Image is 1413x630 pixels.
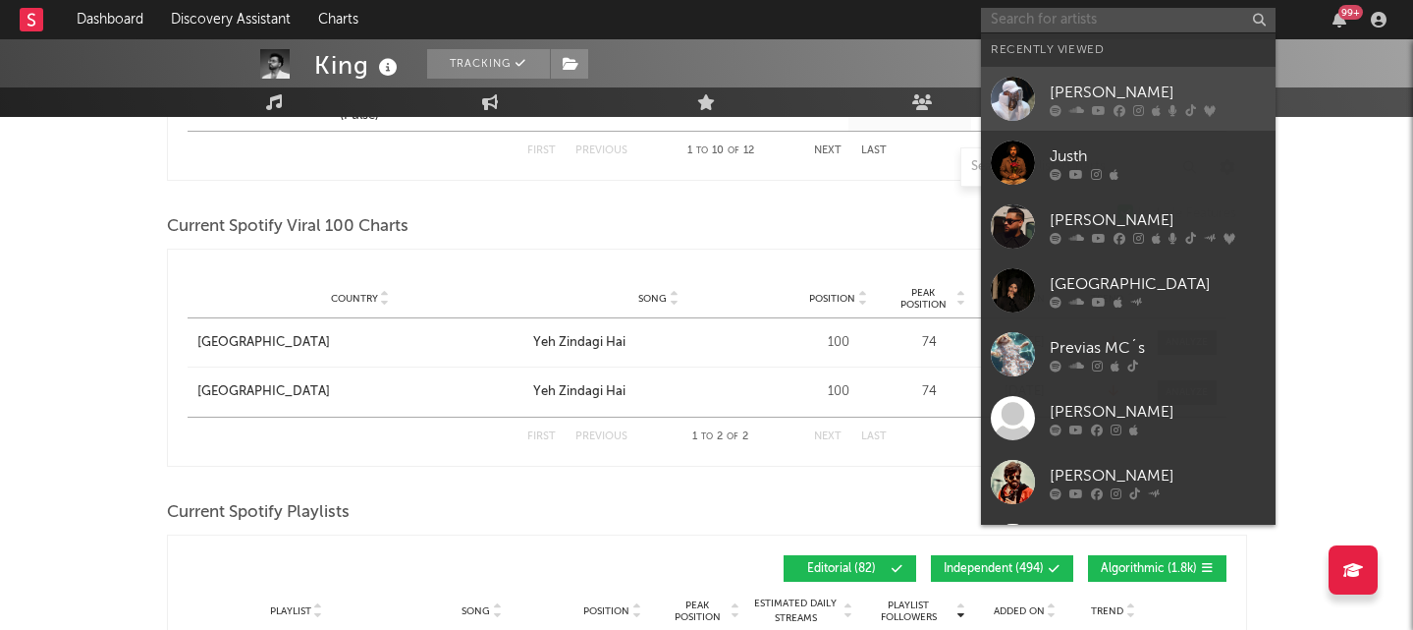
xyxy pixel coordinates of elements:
[960,147,1206,187] input: Search Playlists/Charts
[976,382,1074,402] div: [DATE]
[197,382,523,402] a: [GEOGRAPHIC_DATA]
[696,146,708,155] span: to
[796,563,887,575] span: Editorial ( 82 )
[197,333,330,353] div: [GEOGRAPHIC_DATA]
[667,426,775,449] div: 1 2 2
[575,145,627,156] button: Previous
[931,555,1073,582] button: Independent(494)
[1332,12,1346,28] button: 99+
[794,333,883,353] div: 100
[527,431,556,442] button: First
[981,386,1276,450] a: [PERSON_NAME]
[197,333,523,353] a: [GEOGRAPHIC_DATA]
[583,605,629,617] span: Position
[991,38,1266,62] div: Recently Viewed
[893,287,954,311] span: Peak Position
[314,49,403,82] div: King
[1050,464,1266,487] div: [PERSON_NAME]
[893,382,966,402] div: 74
[575,431,627,442] button: Previous
[527,145,556,156] button: First
[981,131,1276,195] a: Justh
[814,431,842,442] button: Next
[981,67,1276,131] a: [PERSON_NAME]
[427,49,550,79] button: Tracking
[533,333,785,353] a: Yeh Zindagi Hai
[976,333,1074,353] div: [DATE]
[167,215,408,239] span: Current Spotify Viral 100 Charts
[944,563,1044,575] span: Independent ( 494 )
[462,605,490,617] span: Song
[1338,5,1363,20] div: 99 +
[981,195,1276,258] a: [PERSON_NAME]
[270,605,311,617] span: Playlist
[667,600,729,623] span: Peak Position
[861,145,887,156] button: Last
[331,293,378,305] span: Country
[809,293,855,305] span: Position
[638,293,667,305] span: Song
[794,382,883,402] div: 100
[167,501,350,525] span: Current Spotify Playlists
[533,333,625,353] div: Yeh Zindagi Hai
[1101,563,1197,575] span: Algorithmic ( 1.8k )
[1091,605,1123,617] span: Trend
[814,145,842,156] button: Next
[727,432,738,441] span: of
[863,600,954,623] span: Playlist Followers
[981,258,1276,322] a: [GEOGRAPHIC_DATA]
[1050,144,1266,168] div: Justh
[1050,208,1266,232] div: [PERSON_NAME]
[784,555,916,582] button: Editorial(82)
[1050,336,1266,360] div: Previas MC´s
[1050,272,1266,296] div: [GEOGRAPHIC_DATA]
[197,382,330,402] div: [GEOGRAPHIC_DATA]
[667,140,775,163] div: 1 10 12
[981,322,1276,386] a: Previas MC´s
[701,432,713,441] span: to
[1050,81,1266,104] div: [PERSON_NAME]
[533,382,625,402] div: Yeh Zindagi Hai
[728,146,739,155] span: of
[533,382,785,402] a: Yeh Zindagi Hai
[994,605,1045,617] span: Added On
[981,450,1276,514] a: [PERSON_NAME]
[981,8,1276,32] input: Search for artists
[861,431,887,442] button: Last
[750,597,842,626] span: Estimated Daily Streams
[1050,400,1266,424] div: [PERSON_NAME]
[893,333,966,353] div: 74
[1088,555,1226,582] button: Algorithmic(1.8k)
[981,514,1276,578] a: [PERSON_NAME] Vibe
